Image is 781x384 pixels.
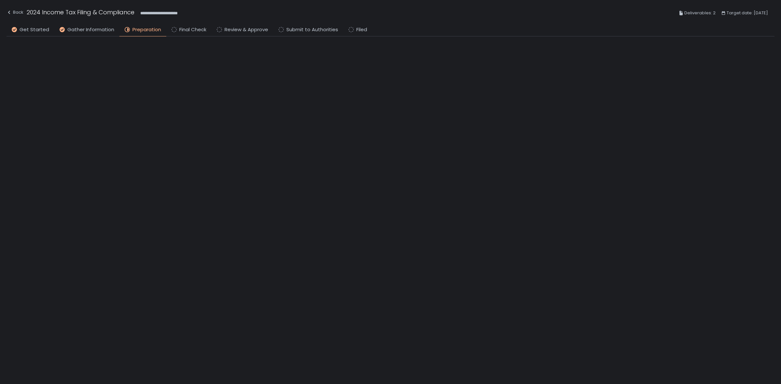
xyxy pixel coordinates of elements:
span: Review & Approve [225,26,268,33]
span: Final Check [179,26,206,33]
span: Deliverables: 2 [684,9,716,17]
span: Gather Information [67,26,114,33]
span: Get Started [20,26,49,33]
h1: 2024 Income Tax Filing & Compliance [27,8,134,17]
span: Preparation [132,26,161,33]
span: Target date: [DATE] [727,9,768,17]
span: Filed [356,26,367,33]
span: Submit to Authorities [286,26,338,33]
div: Back [7,8,23,16]
button: Back [7,8,23,19]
